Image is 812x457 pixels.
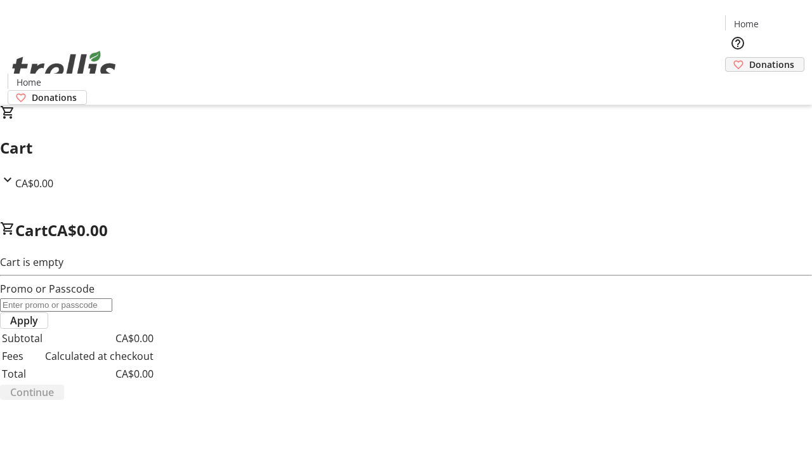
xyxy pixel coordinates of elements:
[734,17,759,30] span: Home
[44,330,154,347] td: CA$0.00
[1,348,43,364] td: Fees
[8,90,87,105] a: Donations
[10,313,38,328] span: Apply
[8,76,49,89] a: Home
[725,57,804,72] a: Donations
[725,30,750,56] button: Help
[8,37,121,100] img: Orient E2E Organization 1hG6BiHlX8's Logo
[44,366,154,382] td: CA$0.00
[16,76,41,89] span: Home
[32,91,77,104] span: Donations
[15,176,53,190] span: CA$0.00
[749,58,794,71] span: Donations
[48,220,108,241] span: CA$0.00
[1,330,43,347] td: Subtotal
[726,17,766,30] a: Home
[725,72,750,97] button: Cart
[44,348,154,364] td: Calculated at checkout
[1,366,43,382] td: Total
